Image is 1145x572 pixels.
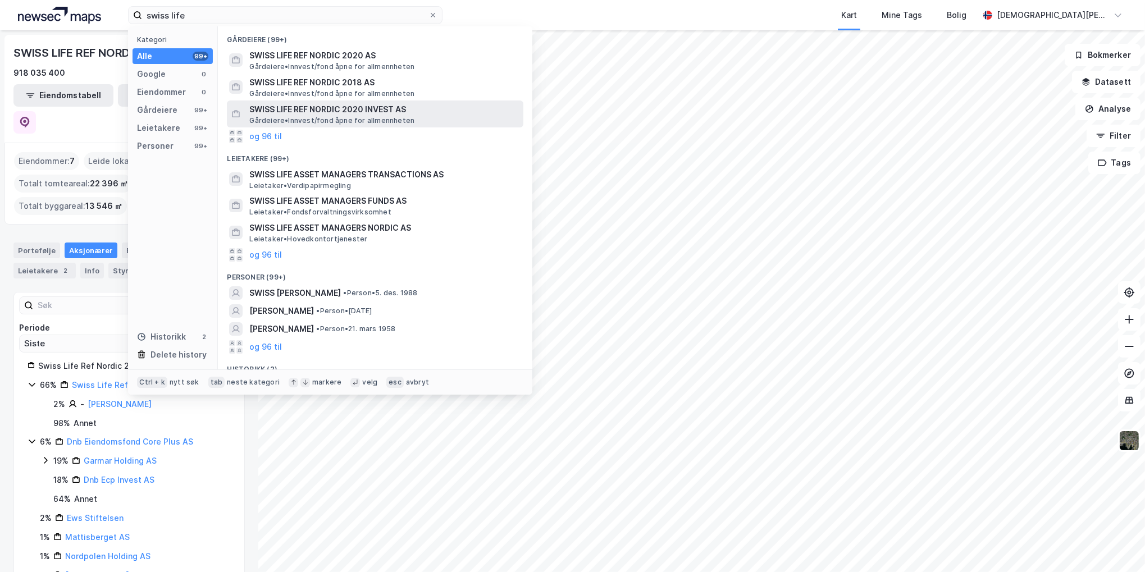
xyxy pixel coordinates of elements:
div: Delete history [150,348,207,361]
button: Filter [1087,125,1141,147]
button: og 96 til [249,340,282,354]
div: - [80,397,84,411]
div: 19% [53,454,69,468]
div: Info [80,263,104,278]
div: Personer [137,139,174,153]
div: Bolig [947,8,966,22]
div: 6% [40,435,52,449]
div: 18% [53,473,69,487]
button: og 96 til [249,130,282,143]
div: Historikk [137,330,186,344]
div: Aksjonærer [65,242,117,258]
div: Portefølje [13,242,60,258]
img: logo.a4113a55bc3d86da70a041830d287a7e.svg [18,7,101,24]
a: Dnb Eiendomsfond Core Plus AS [67,437,193,446]
div: Totalt tomteareal : [14,175,133,193]
div: Personer (99+) [218,264,532,284]
span: Person • [DATE] [316,306,372,315]
span: Leietaker • Verdipapirmegling [249,181,350,190]
div: Leietakere [137,121,180,135]
div: 0 [199,70,208,79]
a: Swiss Life Ref Nordic 2018 Invest A [72,380,211,390]
span: Gårdeiere • Innvest/fond åpne for allmennheten [249,62,414,71]
input: Søk på adresse, matrikkel, gårdeiere, leietakere eller personer [142,7,428,24]
a: Mattisberget AS [65,532,130,542]
div: Gårdeiere (99+) [218,26,532,47]
div: Annet [74,492,97,506]
span: SWISS LIFE ASSET MANAGERS NORDIC AS [249,221,519,235]
div: 1% [40,530,50,544]
input: Søk [33,297,156,314]
div: Alle [137,49,152,63]
span: SWISS LIFE REF NORDIC 2018 AS [249,76,519,89]
div: 2 [60,265,71,276]
div: Kategori [137,35,213,44]
a: Dnb Ecp Invest AS [84,475,154,484]
span: Leietaker • Fondsforvaltningsvirksomhet [249,208,391,217]
div: 99+ [193,123,208,132]
div: Leide lokasjoner : [84,152,163,170]
div: Leietakere (99+) [218,145,532,166]
div: velg [362,378,377,387]
img: 9k= [1119,430,1140,451]
span: Gårdeiere • Innvest/fond åpne for allmennheten [249,116,414,125]
div: Totalt byggareal : [14,197,127,215]
button: og 96 til [249,248,282,262]
div: 98 % [53,417,70,430]
div: Ctrl + k [137,377,167,388]
a: Nordpolen Holding AS [65,551,150,561]
span: [PERSON_NAME] [249,322,314,336]
span: 22 396 ㎡ [90,177,128,190]
div: Swiss Life Ref Nordic 2018 AS [38,359,231,373]
span: [PERSON_NAME] [249,304,314,318]
a: Garmar Holding AS [84,456,157,465]
span: SWISS LIFE REF NORDIC 2020 INVEST AS [249,103,519,116]
span: SWISS [PERSON_NAME] [249,286,341,300]
div: 66% [40,378,57,392]
span: Leietaker • Hovedkontortjenester [249,235,367,244]
div: avbryt [406,378,429,387]
div: [DEMOGRAPHIC_DATA][PERSON_NAME] [997,8,1109,22]
span: Gårdeiere • Innvest/fond åpne for allmennheten [249,89,414,98]
span: Person • 5. des. 1988 [343,289,417,298]
button: Bokmerker [1065,44,1141,66]
div: 64 % [53,492,71,506]
div: 2% [40,511,52,525]
span: • [316,306,320,315]
div: nytt søk [170,378,199,387]
span: SWISS LIFE ASSET MANAGERS FUNDS AS [249,194,519,208]
div: Google [137,67,166,81]
div: tab [208,377,225,388]
div: Styret [108,263,154,278]
span: • [343,289,346,297]
span: SWISS LIFE REF NORDIC 2020 AS [249,49,519,62]
span: SWISS LIFE ASSET MANAGERS TRANSACTIONS AS [249,168,519,181]
div: esc [386,377,404,388]
div: markere [312,378,341,387]
div: Eiendommer [137,85,186,99]
div: SWISS LIFE REF NORDIC 2018 AS [13,44,190,62]
div: 99+ [193,52,208,61]
span: 13 546 ㎡ [85,199,122,213]
div: 1% [40,550,50,563]
div: 99+ [193,141,208,150]
div: Kart [841,8,857,22]
button: Tags [1088,152,1141,174]
div: Annet [74,417,97,430]
iframe: Chat Widget [1089,518,1145,572]
input: ClearOpen [20,335,239,352]
div: Eiendommer [122,242,191,258]
a: [PERSON_NAME] [88,399,152,409]
div: Eiendommer : [14,152,79,170]
div: 0 [199,88,208,97]
div: 2 [199,332,208,341]
div: Periode [19,321,239,335]
button: Eiendomstabell [13,84,113,107]
div: Mine Tags [882,8,922,22]
div: Gårdeiere [137,103,177,117]
button: Datasett [1072,71,1141,93]
a: Ews Stiftelsen [67,513,124,523]
div: 2% [53,397,65,411]
span: 7 [70,154,75,168]
div: Historikk (2) [218,356,532,376]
